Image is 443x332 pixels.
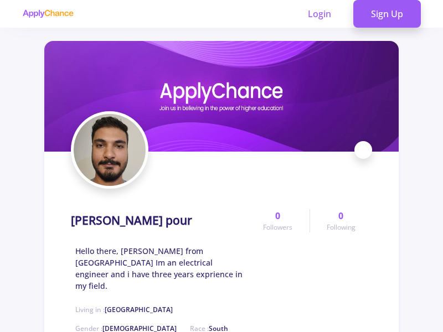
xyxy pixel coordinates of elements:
[246,209,309,232] a: 0Followers
[44,41,399,152] img: Reza Heydarabadi pourcover image
[75,245,246,292] span: Hello there, [PERSON_NAME] from [GEOGRAPHIC_DATA] Im an electrical engineer and i have three year...
[75,305,173,314] span: Living in :
[338,209,343,222] span: 0
[71,214,192,227] h1: [PERSON_NAME] pour
[310,209,372,232] a: 0Following
[74,114,146,186] img: Reza Heydarabadi pouravatar
[327,222,356,232] span: Following
[263,222,292,232] span: Followers
[22,9,74,18] img: applychance logo text only
[275,209,280,222] span: 0
[105,305,173,314] span: [GEOGRAPHIC_DATA]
